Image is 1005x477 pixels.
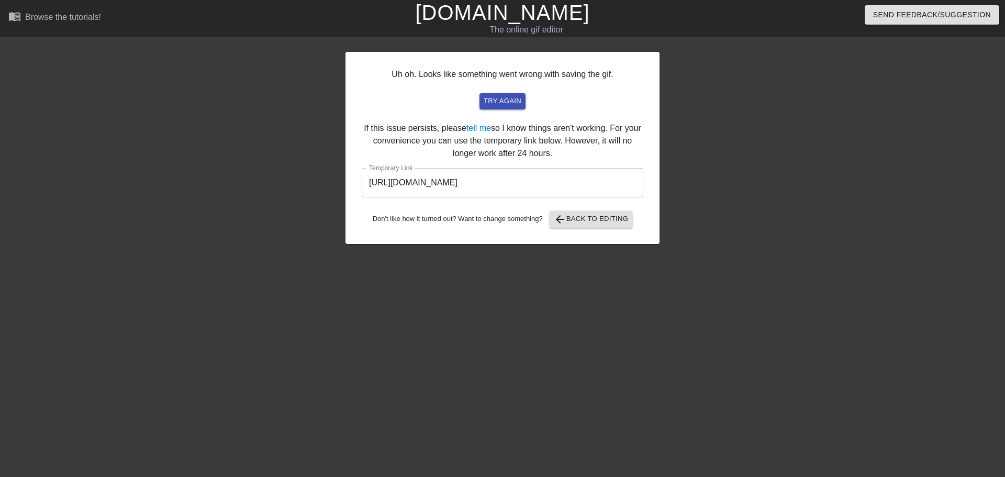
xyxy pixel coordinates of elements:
[362,168,643,197] input: bare
[554,213,629,226] span: Back to Editing
[415,1,589,24] a: [DOMAIN_NAME]
[25,13,101,21] div: Browse the tutorials!
[340,24,712,36] div: The online gif editor
[362,211,643,228] div: Don't like how it turned out? Want to change something?
[873,8,991,21] span: Send Feedback/Suggestion
[865,5,999,25] button: Send Feedback/Suggestion
[466,124,491,132] a: tell me
[8,10,101,26] a: Browse the tutorials!
[554,213,566,226] span: arrow_back
[484,95,521,107] span: try again
[479,93,526,109] button: try again
[550,211,633,228] button: Back to Editing
[8,10,21,23] span: menu_book
[345,52,660,244] div: Uh oh. Looks like something went wrong with saving the gif. If this issue persists, please so I k...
